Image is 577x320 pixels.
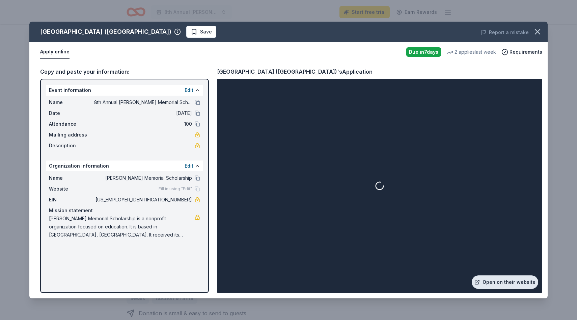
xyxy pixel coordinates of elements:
span: Attendance [49,120,94,128]
span: Description [49,142,94,150]
button: Edit [185,86,193,94]
button: Save [186,26,216,38]
div: Event information [46,85,203,96]
span: Date [49,109,94,117]
div: Due in 7 days [406,47,441,57]
span: 8th Annual [PERSON_NAME] Memorial Scholarship MINI Golf Tournament [94,98,192,106]
div: [GEOGRAPHIC_DATA] ([GEOGRAPHIC_DATA])'s Application [217,67,373,76]
a: Open on their website [472,275,538,289]
span: Save [200,28,212,36]
span: 100 [94,120,192,128]
span: Name [49,174,94,182]
span: [PERSON_NAME] Memorial Scholarship is a nonprofit organization focused on education. It is based ... [49,215,195,239]
span: Name [49,98,94,106]
span: EIN [49,196,94,204]
div: Mission statement [49,206,200,215]
span: Requirements [510,48,542,56]
button: Apply online [40,45,70,59]
span: [US_EMPLOYER_IDENTIFICATION_NUMBER] [94,196,192,204]
span: [DATE] [94,109,192,117]
div: 2 applies last week [446,48,496,56]
div: Organization information [46,161,203,171]
span: Website [49,185,94,193]
div: Copy and paste your information: [40,67,209,76]
span: Mailing address [49,131,94,139]
span: [PERSON_NAME] Memorial Scholarship [94,174,192,182]
button: Requirements [501,48,542,56]
span: Fill in using "Edit" [159,186,192,192]
button: Report a mistake [481,28,529,36]
button: Edit [185,162,193,170]
div: [GEOGRAPHIC_DATA] ([GEOGRAPHIC_DATA]) [40,26,171,37]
